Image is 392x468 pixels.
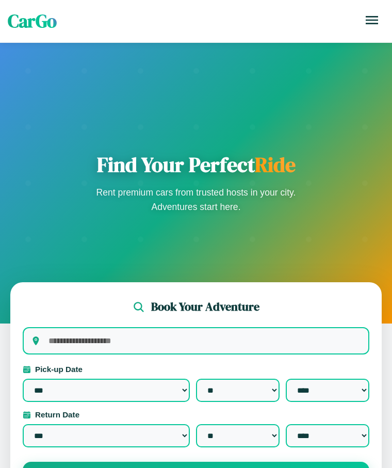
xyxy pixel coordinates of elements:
p: Rent premium cars from trusted hosts in your city. Adventures start here. [93,185,299,214]
span: CarGo [8,9,57,34]
h1: Find Your Perfect [93,152,299,177]
label: Return Date [23,410,369,419]
label: Pick-up Date [23,365,369,374]
h2: Book Your Adventure [151,299,259,315]
span: Ride [255,151,296,179]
